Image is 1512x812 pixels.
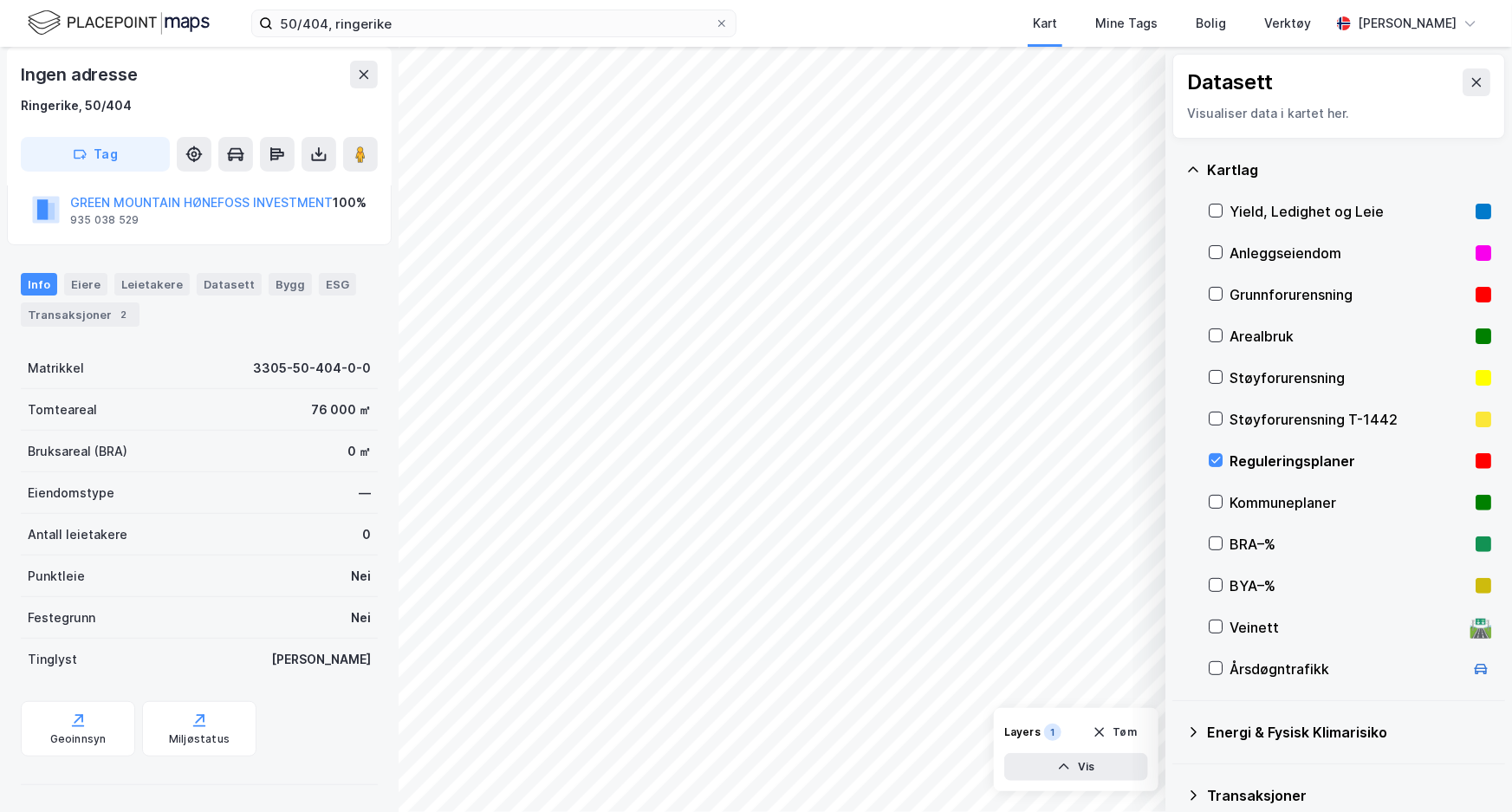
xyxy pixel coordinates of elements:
div: Støyforurensning T-1442 [1230,409,1469,430]
div: Tinglyst [28,649,77,670]
div: Visualiser data i kartet her. [1187,103,1490,124]
div: 🛣️ [1470,616,1493,639]
div: Nei [351,566,371,587]
div: Anleggseiendom [1230,243,1469,263]
div: Transaksjoner [21,302,140,327]
div: Mine Tags [1095,13,1158,34]
div: Tomteareal [28,400,97,420]
div: 3305-50-404-0-0 [253,358,371,379]
div: Yield, Ledighet og Leie [1230,201,1469,222]
div: Årsdøgntrafikk [1230,659,1463,679]
iframe: Chat Widget [1425,729,1512,812]
div: Energi & Fysisk Klimarisiko [1207,722,1491,743]
button: Tøm [1081,718,1148,746]
div: Eiere [64,273,107,296]
input: Søk på adresse, matrikkel, gårdeiere, leietakere eller personer [273,10,715,36]
div: Nei [351,607,371,628]
div: Veinett [1230,617,1463,638]
div: 935 038 529 [70,213,139,227]
button: Vis [1004,753,1148,781]
div: Verktøy [1264,13,1311,34]
div: Ingen adresse [21,61,140,88]
div: Matrikkel [28,358,84,379]
div: Datasett [197,273,262,296]
div: Leietakere [114,273,190,296]
div: Geoinnsyn [50,732,107,746]
div: Grunnforurensning [1230,284,1469,305]
div: Bygg [269,273,312,296]
div: Kartlag [1207,159,1491,180]
div: 100% [333,192,367,213]
div: Punktleie [28,566,85,587]
div: Datasett [1187,68,1273,96]
div: Støyforurensning [1230,367,1469,388]
div: — [359,483,371,503]
div: 1 [1044,724,1061,741]
div: Kontrollprogram for chat [1425,729,1512,812]
div: [PERSON_NAME] [271,649,371,670]
div: 2 [115,306,133,323]
div: BRA–% [1230,534,1469,555]
div: Festegrunn [28,607,95,628]
div: Transaksjoner [1207,785,1491,806]
div: 76 000 ㎡ [311,400,371,420]
div: ESG [319,273,356,296]
div: Bolig [1196,13,1226,34]
div: [PERSON_NAME] [1358,13,1457,34]
div: 0 [362,524,371,545]
button: Tag [21,137,170,172]
div: Layers [1004,725,1041,739]
div: Kommuneplaner [1230,492,1469,513]
div: Eiendomstype [28,483,114,503]
div: 0 ㎡ [347,441,371,462]
div: Kart [1033,13,1057,34]
div: Reguleringsplaner [1230,451,1469,471]
div: Ringerike, 50/404 [21,95,132,116]
div: Bruksareal (BRA) [28,441,127,462]
div: BYA–% [1230,575,1469,596]
div: Arealbruk [1230,326,1469,347]
div: Miljøstatus [169,732,230,746]
img: logo.f888ab2527a4732fd821a326f86c7f29.svg [28,8,210,38]
div: Info [21,273,57,296]
div: Antall leietakere [28,524,127,545]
